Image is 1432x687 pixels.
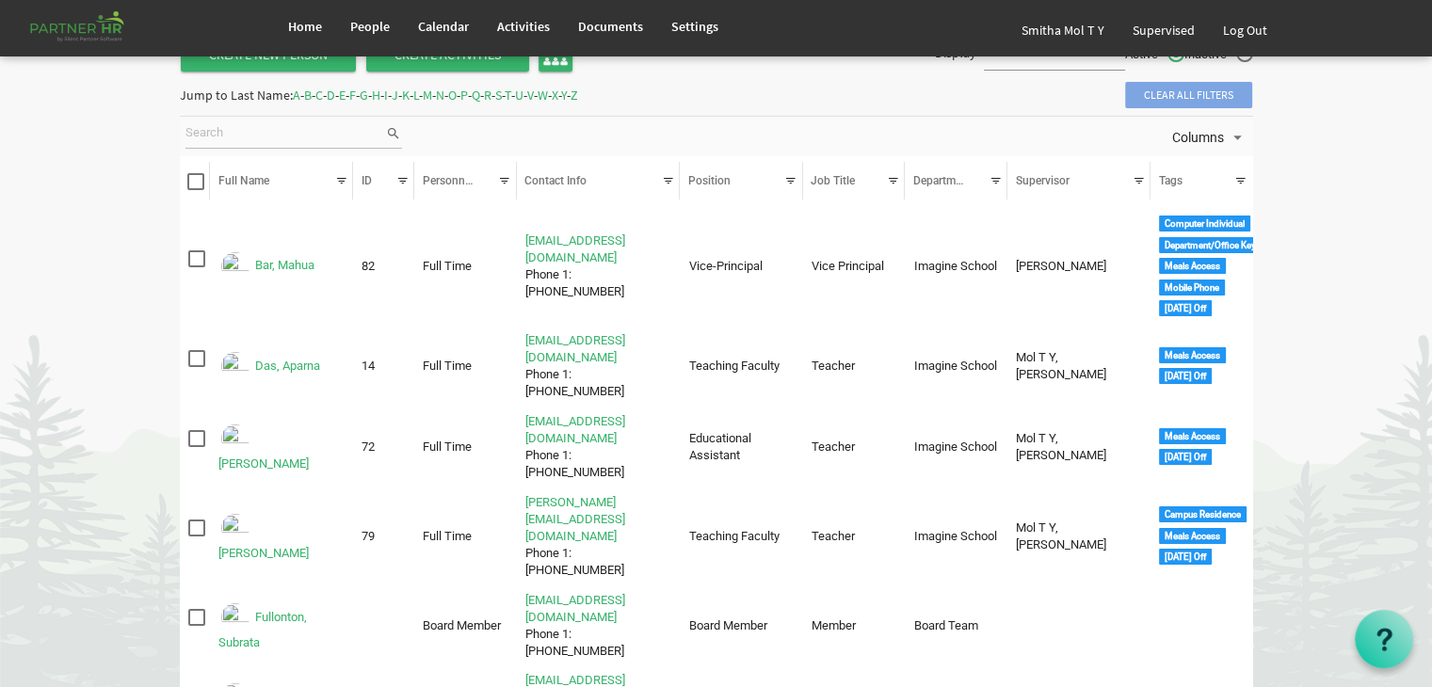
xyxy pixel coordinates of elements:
[360,87,368,104] span: G
[517,490,681,583] td: shobha@imagineschools.inPhone 1: +919102065904 is template cell column header Contact Info
[905,211,1007,324] td: Imagine School column header Departments
[384,87,388,104] span: I
[1007,409,1150,485] td: Mol T Y, Smitha column header Supervisor
[414,328,517,404] td: Full Time column header Personnel Type
[1007,490,1150,583] td: Mol T Y, Smitha column header Supervisor
[1150,588,1253,663] td: column header Tags
[1170,126,1226,150] span: Columns
[1007,328,1150,404] td: Mol T Y, Smitha column header Supervisor
[517,409,681,485] td: lisadas@imagineschools.inPhone 1: +919692981119 is template cell column header Contact Info
[372,87,380,104] span: H
[315,87,323,104] span: C
[1159,300,1212,316] div: [DATE] Off
[1150,211,1253,324] td: <div class="tag label label-default">Computer Individual</div> <div class="tag label label-defaul...
[472,87,480,104] span: Q
[497,18,550,35] span: Activities
[538,87,548,104] span: W
[680,211,802,324] td: Vice-Principal column header Position
[578,18,643,35] span: Documents
[304,87,312,104] span: B
[183,117,406,156] div: Search
[366,38,529,72] span: Create Activities
[350,18,390,35] span: People
[1007,4,1118,56] a: Smitha Mol T Y
[1118,4,1209,56] a: Supervised
[402,87,410,104] span: K
[811,174,855,187] span: Job Title
[423,87,432,104] span: M
[327,87,335,104] span: D
[353,409,414,485] td: 72 column header ID
[680,328,802,404] td: Teaching Faculty column header Position
[913,174,977,187] span: Departments
[571,87,578,104] span: Z
[218,422,252,455] img: Emp-d106ab57-77a4-460e-8e39-c3c217cc8641.png
[218,249,252,283] img: Emp-c187bc14-d8fd-4524-baee-553e9cfda99b.png
[543,42,568,67] img: org-chart.svg
[905,328,1007,404] td: Imagine School column header Departments
[1158,174,1182,187] span: Tags
[181,38,356,72] a: Create New Person
[180,80,578,110] div: Jump to Last Name: - - - - - - - - - - - - - - - - - - - - - - - - -
[255,359,320,373] a: Das, Aparna
[353,211,414,324] td: 82 column header ID
[414,409,517,485] td: Full Time column header Personnel Type
[180,211,211,324] td: checkbox
[525,593,625,624] a: [EMAIL_ADDRESS][DOMAIN_NAME]
[339,87,346,104] span: E
[392,87,398,104] span: J
[413,87,419,104] span: L
[484,87,491,104] span: R
[1159,428,1226,444] div: Meals Access
[1125,82,1252,108] span: Clear all filters
[218,511,252,545] img: Emp-2633ee26-115b-439e-a7b8-ddb0d1dd37df.png
[671,18,718,35] span: Settings
[1159,347,1226,363] div: Meals Access
[1007,588,1150,663] td: column header Supervisor
[414,588,517,663] td: Board Member column header Personnel Type
[1159,258,1226,274] div: Meals Access
[517,588,681,663] td: fullontons@gmail.comPhone 1: +917032207410 is template cell column header Contact Info
[905,588,1007,663] td: Board Team column header Departments
[905,490,1007,583] td: Imagine School column header Departments
[418,18,469,35] span: Calendar
[293,87,300,104] span: A
[349,87,356,104] span: F
[525,495,625,543] a: [PERSON_NAME][EMAIL_ADDRESS][DOMAIN_NAME]
[218,546,309,560] a: [PERSON_NAME]
[539,38,572,72] a: Organisation Chart
[353,328,414,404] td: 14 column header ID
[423,174,501,187] span: Personnel Type
[1169,125,1250,150] button: Columns
[495,87,502,104] span: S
[1159,506,1247,522] div: Campus Residence
[680,588,802,663] td: Board Member column header Position
[525,333,625,364] a: [EMAIL_ADDRESS][DOMAIN_NAME]
[803,211,906,324] td: Vice Principal column header Job Title
[218,349,252,383] img: Emp-185d491c-97f5-4e8b-837e-d12e7bc2f190.png
[210,409,353,485] td: Das, Lisa is template cell column header Full Name
[1133,22,1195,39] span: Supervised
[552,87,558,104] span: X
[803,409,906,485] td: Teacher column header Job Title
[803,328,906,404] td: Teacher column header Job Title
[414,211,517,324] td: Full Time column header Personnel Type
[1015,174,1069,187] span: Supervisor
[517,211,681,324] td: viceprincipal@imagineschools.in Phone 1: +918455884273 is template cell column header Contact Info
[255,259,314,273] a: Bar, Mahua
[218,174,269,187] span: Full Name
[1159,216,1250,232] div: Computer Individual
[436,87,444,104] span: N
[803,490,906,583] td: Teacher column header Job Title
[353,490,414,583] td: 79 column header ID
[210,211,353,324] td: Bar, Mahua is template cell column header Full Name
[414,490,517,583] td: Full Time column header Personnel Type
[1007,211,1150,324] td: Nayak, Labanya Rekha column header Supervisor
[1150,328,1253,404] td: <div class="tag label label-default">Meals Access</div> <div class="tag label label-default">Sund...
[561,87,567,104] span: Y
[524,174,587,187] span: Contact Info
[1150,409,1253,485] td: <div class="tag label label-default">Meals Access</div> <div class="tag label label-default">Sund...
[362,174,372,187] span: ID
[1159,528,1226,544] div: Meals Access
[515,87,523,104] span: U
